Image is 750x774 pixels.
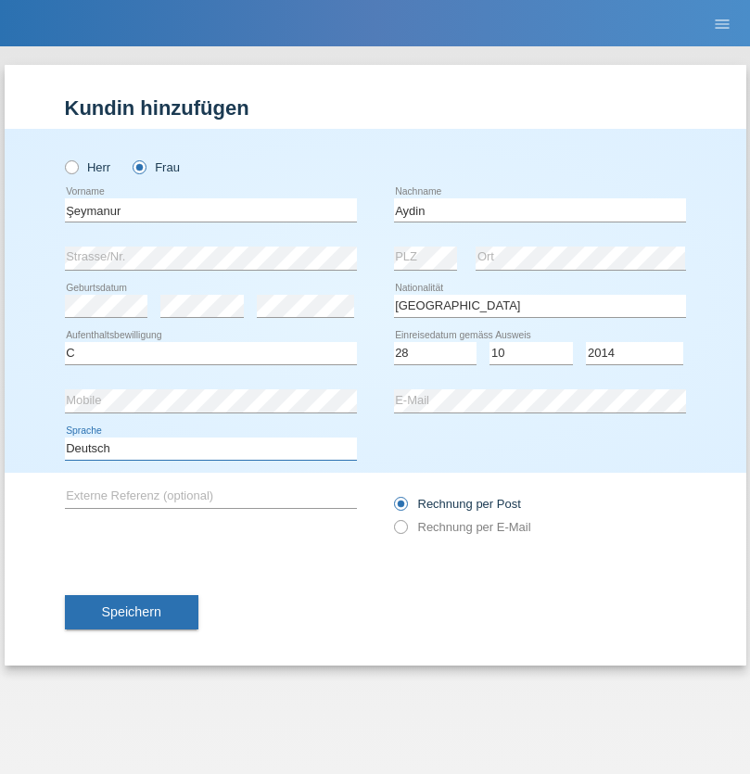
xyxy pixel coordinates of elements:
label: Frau [133,160,180,174]
i: menu [713,15,731,33]
a: menu [704,18,741,29]
input: Rechnung per Post [394,497,406,520]
button: Speichern [65,595,198,630]
span: Speichern [102,604,161,619]
input: Frau [133,160,145,172]
label: Rechnung per E-Mail [394,520,531,534]
h1: Kundin hinzufügen [65,96,686,120]
input: Rechnung per E-Mail [394,520,406,543]
label: Rechnung per Post [394,497,521,511]
input: Herr [65,160,77,172]
label: Herr [65,160,111,174]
